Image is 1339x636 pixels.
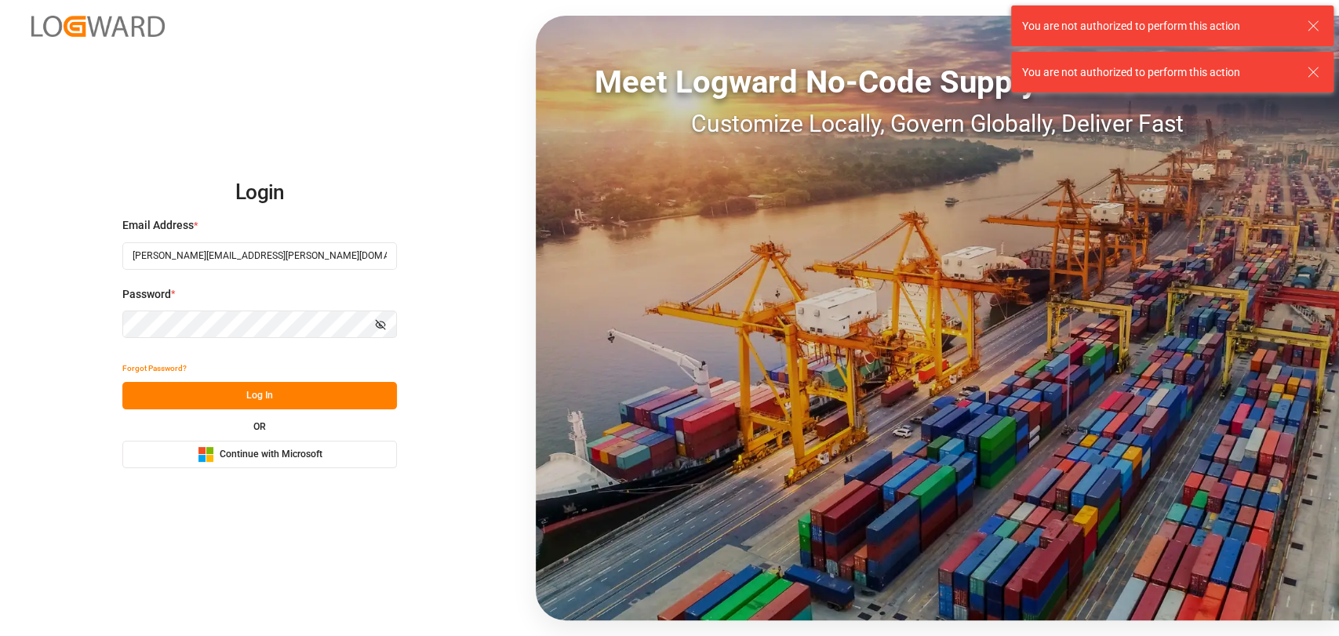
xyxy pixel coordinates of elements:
[122,242,397,270] input: Enter your email
[122,382,397,409] button: Log In
[122,286,171,303] span: Password
[1022,64,1292,81] div: You are not authorized to perform this action
[122,441,397,468] button: Continue with Microsoft
[1022,18,1292,35] div: You are not authorized to perform this action
[253,422,266,431] small: OR
[122,168,397,218] h2: Login
[536,59,1339,106] div: Meet Logward No-Code Supply Chain Execution:
[31,16,165,37] img: Logward_new_orange.png
[122,354,187,382] button: Forgot Password?
[122,217,194,234] span: Email Address
[220,448,322,462] span: Continue with Microsoft
[536,106,1339,141] div: Customize Locally, Govern Globally, Deliver Fast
